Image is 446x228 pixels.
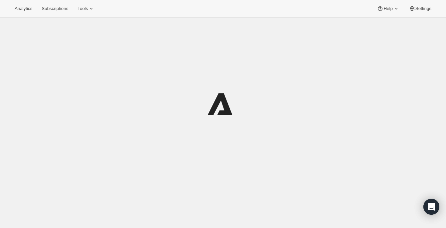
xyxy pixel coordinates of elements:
button: Analytics [11,4,36,13]
span: Analytics [15,6,32,11]
div: Open Intercom Messenger [423,199,439,215]
button: Tools [74,4,98,13]
span: Help [383,6,392,11]
button: Help [373,4,403,13]
span: Subscriptions [42,6,68,11]
button: Subscriptions [38,4,72,13]
span: Settings [415,6,431,11]
span: Tools [77,6,88,11]
button: Settings [405,4,435,13]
